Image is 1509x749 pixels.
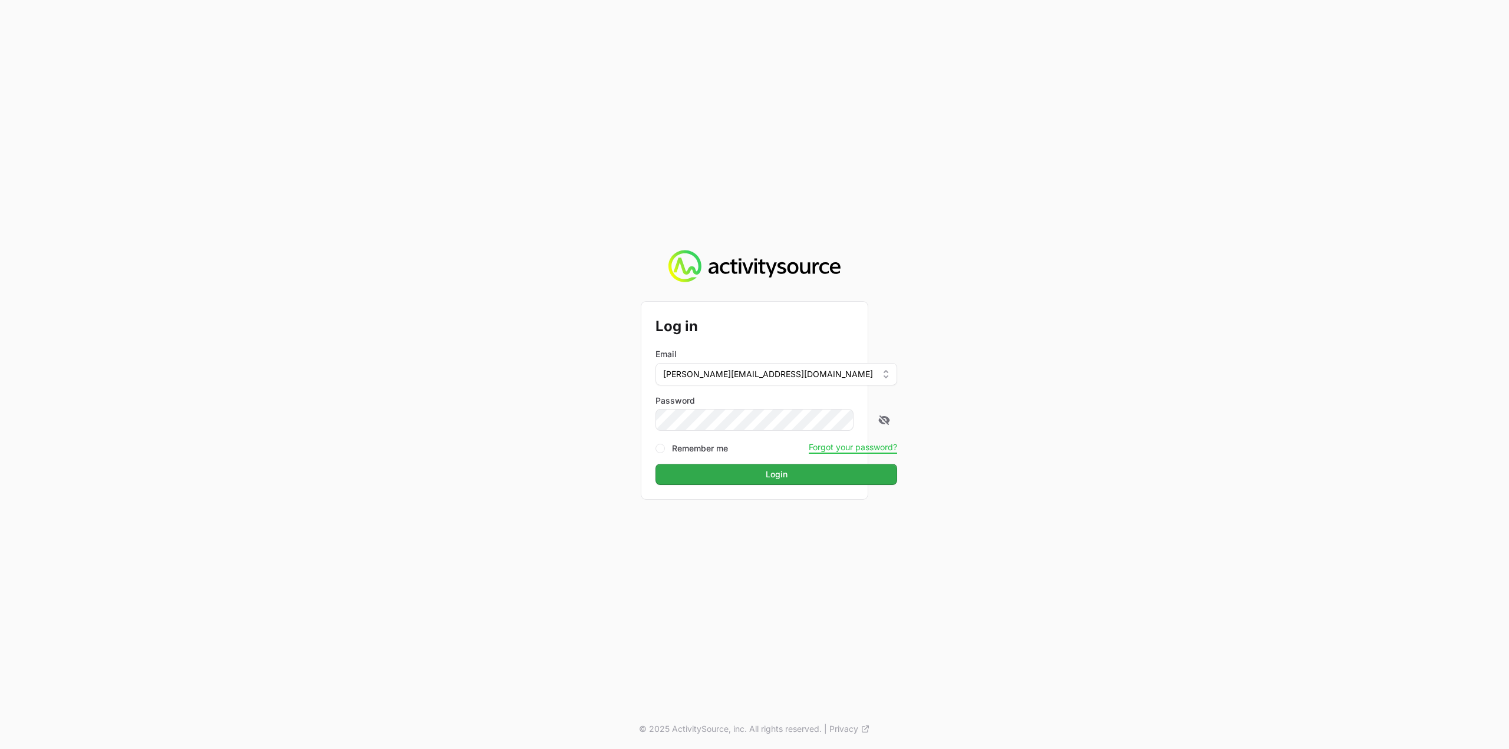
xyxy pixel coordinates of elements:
h2: Log in [655,316,897,337]
p: © 2025 ActivitySource, inc. All rights reserved. [639,723,822,735]
span: Login [766,467,788,481]
span: | [824,723,827,735]
label: Remember me [672,443,728,454]
a: Privacy [829,723,870,735]
span: [PERSON_NAME][EMAIL_ADDRESS][DOMAIN_NAME] [663,368,873,380]
label: Email [655,348,677,360]
button: [PERSON_NAME][EMAIL_ADDRESS][DOMAIN_NAME] [655,363,897,385]
img: Activity Source [668,250,840,283]
label: Password [655,395,897,407]
button: Login [655,464,897,485]
button: Forgot your password? [809,442,897,453]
